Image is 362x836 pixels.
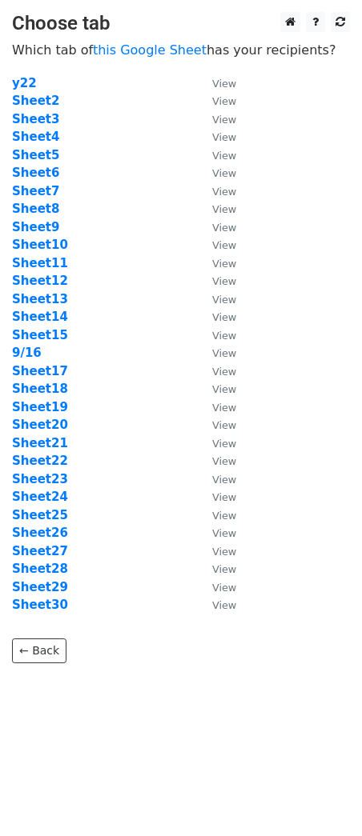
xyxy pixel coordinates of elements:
[212,95,236,107] small: View
[212,582,236,594] small: View
[12,256,68,270] a: Sheet11
[12,562,68,576] a: Sheet28
[212,510,236,522] small: View
[196,328,236,342] a: View
[196,400,236,414] a: View
[196,292,236,306] a: View
[12,310,68,324] a: Sheet14
[12,580,68,594] a: Sheet29
[196,436,236,450] a: View
[12,508,68,522] a: Sheet25
[212,258,236,270] small: View
[212,527,236,539] small: View
[196,454,236,468] a: View
[196,94,236,108] a: View
[12,292,68,306] strong: Sheet13
[12,490,68,504] a: Sheet24
[93,42,207,58] a: this Google Sheet
[212,203,236,215] small: View
[196,598,236,612] a: View
[12,400,68,414] a: Sheet19
[212,275,236,287] small: View
[12,454,68,468] a: Sheet22
[196,238,236,252] a: View
[196,472,236,486] a: View
[212,383,236,395] small: View
[12,382,68,396] a: Sheet18
[196,364,236,378] a: View
[196,418,236,432] a: View
[196,346,236,360] a: View
[212,167,236,179] small: View
[12,42,350,58] p: Which tab of has your recipients?
[196,148,236,162] a: View
[196,562,236,576] a: View
[196,202,236,216] a: View
[196,544,236,558] a: View
[212,438,236,450] small: View
[196,112,236,126] a: View
[196,76,236,90] a: View
[12,220,59,234] a: Sheet9
[196,310,236,324] a: View
[12,598,68,612] a: Sheet30
[212,78,236,90] small: View
[12,112,59,126] a: Sheet3
[12,274,68,288] a: Sheet12
[212,330,236,342] small: View
[12,94,59,108] a: Sheet2
[212,455,236,467] small: View
[212,402,236,414] small: View
[12,328,68,342] a: Sheet15
[196,274,236,288] a: View
[212,491,236,503] small: View
[12,184,59,198] a: Sheet7
[12,166,59,180] a: Sheet6
[212,546,236,558] small: View
[12,148,59,162] a: Sheet5
[12,472,68,486] strong: Sheet23
[212,599,236,611] small: View
[12,12,350,35] h3: Choose tab
[12,202,59,216] a: Sheet8
[212,131,236,143] small: View
[212,347,236,359] small: View
[12,436,68,450] a: Sheet21
[212,563,236,575] small: View
[196,490,236,504] a: View
[212,186,236,198] small: View
[212,294,236,306] small: View
[196,256,236,270] a: View
[12,526,68,540] a: Sheet26
[12,130,59,144] a: Sheet4
[212,150,236,162] small: View
[196,508,236,522] a: View
[12,76,37,90] strong: y22
[12,364,68,378] a: Sheet17
[212,114,236,126] small: View
[212,222,236,234] small: View
[212,474,236,486] small: View
[12,544,68,558] a: Sheet27
[12,418,68,432] a: Sheet20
